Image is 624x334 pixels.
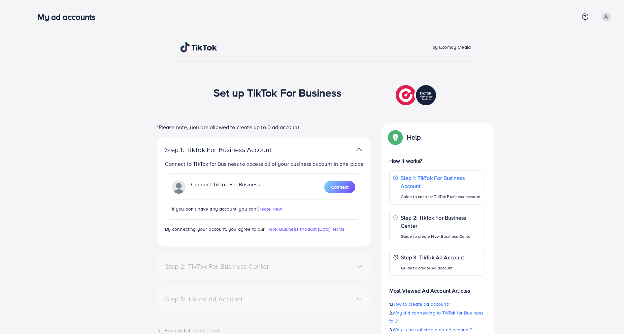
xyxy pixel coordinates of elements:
[389,326,485,334] p: 3.
[389,157,485,165] p: How it works?
[165,146,293,154] p: Step 1: TikTok For Business Account
[214,86,342,99] h1: Set up TikTok For Business
[401,193,481,201] p: Guide to connect TikTok Business account
[392,301,450,307] span: How to create ad account?
[389,309,485,325] p: 2.
[396,83,438,107] img: TikTok partner
[401,264,464,272] p: Guide to create Ad account
[407,133,421,141] p: Help
[401,232,481,240] p: Guide to create New Business Center
[157,123,370,131] p: *Please note, you are allowed to create up to 0 ad account.
[401,253,464,261] p: Step 3: TikTok Ad Account
[393,326,472,333] span: Why I can not create an ad account?
[389,131,401,143] img: Popup guide
[356,145,362,154] img: TikTok partner
[389,300,485,308] p: 1.
[38,12,101,22] h3: My ad accounts
[401,214,481,230] p: Step 2: TikTok For Business Center
[432,44,471,50] span: by Ecomdy Media
[389,281,485,295] p: Most Viewed Ad Account Articles
[180,42,217,52] img: TikTok
[401,174,481,190] p: Step 1: TikTok For Business Account
[389,309,484,324] span: Why did connecting to TikTok for Business fail?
